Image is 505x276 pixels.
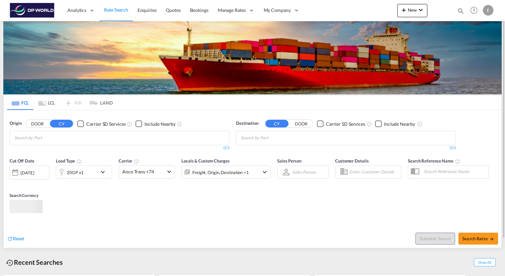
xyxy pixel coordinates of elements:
md-icon: Unchecked: Search for CY (Container Yard) services for all selected carriers.Checked : Search for... [127,121,132,127]
div: 20GP x1 [67,168,84,177]
md-icon: icon-chevron-down [261,168,269,176]
md-tab-item: LAND [86,95,113,110]
md-checkbox: Checkbox No Ink [375,120,415,127]
md-icon: icon-refresh [7,236,13,242]
span: Help [468,5,480,16]
div: icon-magnify [457,7,464,17]
md-icon: Your search will be saved by the below given name [455,159,460,164]
md-icon: icon-chevron-down [99,168,110,176]
span: Manage Rates [218,7,246,14]
img: LCL+%26+FCL+BACKGROUND.png [3,21,502,94]
span: My Company [264,7,291,14]
span: Locals & Custom Charges [181,158,230,163]
md-icon: The selected Trucker/Carrierwill be displayed in the rate results If the rates are from another f... [134,159,139,164]
md-tab-item: LCL [33,95,60,110]
span: New [400,7,425,13]
md-icon: icon-information-outline [77,159,82,164]
span: Bookings [190,7,209,13]
md-datepicker: Select [10,178,15,187]
md-icon: Unchecked: Ignores neighbouring ports when fetching rates.Checked : Includes neighbouring ports w... [177,121,182,127]
button: Search Ratesicon-arrow-right [458,233,498,245]
div: Carrier SD Services [326,121,365,127]
input: Chips input. [241,133,303,143]
span: Search Currency [10,193,38,198]
div: Include Nearby [144,121,175,127]
div: [DATE] [10,165,49,179]
span: Show All [474,258,496,266]
button: CY [265,120,289,127]
div: 20GP x1icon-chevron-down [56,165,112,179]
md-icon: Unchecked: Search for CY (Container Yard) services for all selected carriers.Checked : Search for... [367,121,372,127]
button: Note: By default Schedule search will only considerorigin ports, destination ports and cut off da... [415,233,455,245]
div: Freight Origin Destination Factory Stuffingicon-chevron-down [181,165,271,179]
md-chips-wrap: Chips container with autocompletion. Enter the text area, type text to search, and then use the u... [240,131,306,143]
span: Customer Details [335,158,369,163]
span: Search Reference Name [408,158,460,163]
div: icon-refreshReset [7,235,24,243]
div: [DATE] [20,170,34,176]
span: Carrier [119,158,139,163]
md-checkbox: Checkbox No Ink [317,120,365,127]
div: Include Nearby [384,121,415,127]
div: Help [468,5,483,17]
md-checkbox: Checkbox No Ink [136,120,175,127]
div: Freight Origin Destination Factory Stuffing [192,168,249,177]
input: Chips input. [14,133,77,143]
span: Anco Trans +74 [122,168,165,175]
md-select: Sales Person [291,167,317,177]
button: CY [50,120,73,127]
md-pagination-wrapper: Use the left and right arrow keys to navigate between tabs [7,95,113,110]
md-icon: Unchecked: Ignores neighbouring ports when fetching rates.Checked : Includes neighbouring ports w... [417,121,422,127]
md-icon: icon-arrow-right [489,237,494,241]
md-tab-item: FCL [7,95,33,110]
div: 0/3 [236,145,456,151]
md-icon: icon-chevron-down [417,6,425,14]
md-checkbox: Checkbox No Ink [77,120,126,127]
span: Rate Search [104,7,128,13]
span: Enquiries [137,7,157,13]
span: Load Type [56,158,82,163]
span: Reset [13,236,24,241]
div: Carrier SD Services [86,121,126,127]
img: c08ca190194411f088ed0f3ba295208c.png [10,3,55,18]
button: DOOR [290,120,313,128]
span: Analytics [67,7,86,14]
input: Enter Customer Details [349,167,399,177]
input: Search Reference Name [420,166,488,176]
span: Sales Person [277,158,301,163]
md-icon: icon-backup-restore [6,259,14,267]
button: icon-plus 400-fgNewicon-chevron-down [397,4,427,17]
span: Origin [10,120,21,127]
div: E [483,5,493,16]
div: Recent Searches [3,255,65,270]
div: OriginDOOR CY Checkbox No InkUnchecked: Search for CY (Container Yard) services for all selected ... [4,110,501,248]
div: 0/3 [10,145,229,151]
span: Quotes [166,7,180,13]
span: Cut Off Date [10,158,34,163]
md-icon: icon-magnify [457,7,464,15]
md-icon: icon-plus 400-fg [400,6,408,14]
md-chips-wrap: Chips container with autocompletion. Enter the text area, type text to search, and then use the u... [13,131,80,143]
button: DOOR [26,120,49,128]
span: Search Rates [462,236,494,241]
span: Destination [236,120,258,127]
